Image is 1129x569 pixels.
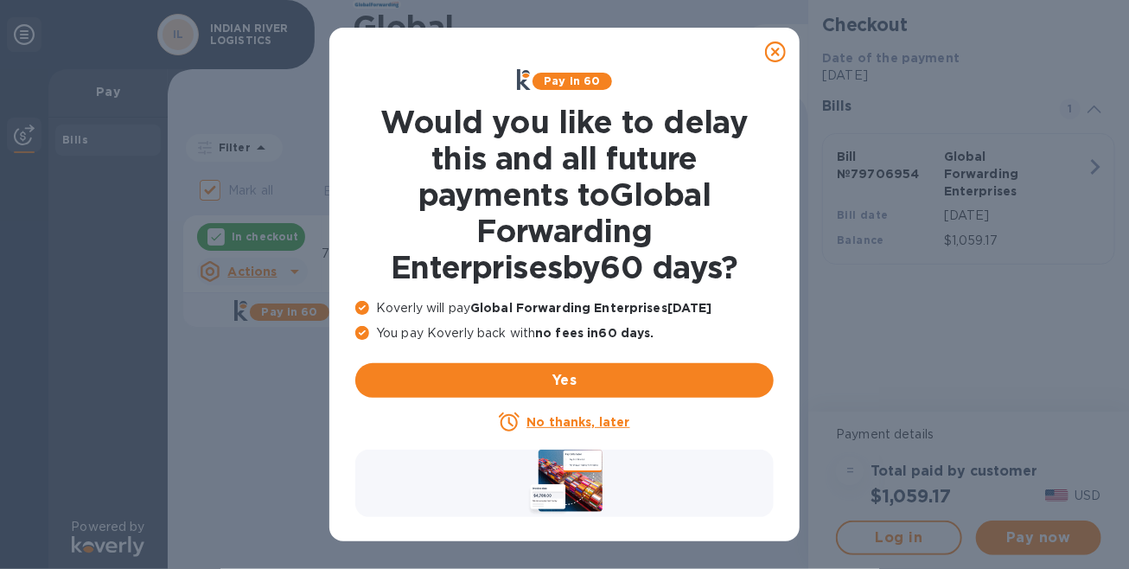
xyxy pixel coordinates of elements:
u: No thanks, later [526,415,629,429]
span: Yes [369,370,760,391]
b: Global Forwarding Enterprises [DATE] [470,301,712,315]
b: no fees in 60 days . [535,326,654,340]
b: Pay in 60 [544,74,600,87]
p: Koverly will pay [355,299,774,317]
h1: Would you like to delay this and all future payments to Global Forwarding Enterprises by 60 days ? [355,104,774,285]
p: You pay Koverly back with [355,324,774,342]
button: Yes [355,363,774,398]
